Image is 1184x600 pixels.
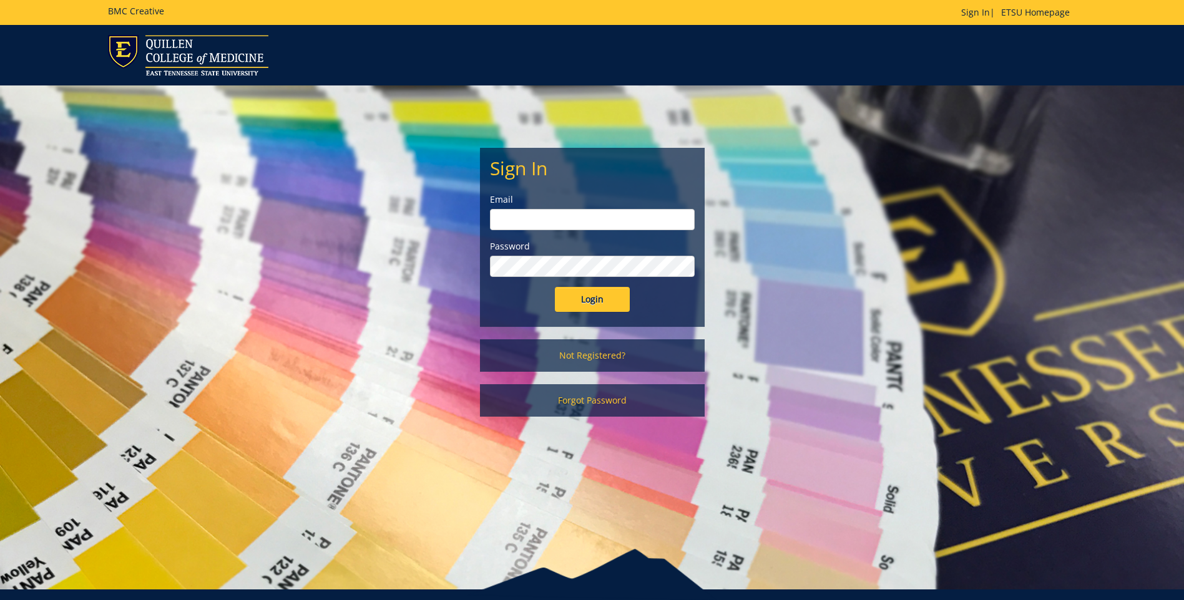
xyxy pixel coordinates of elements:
[108,35,268,75] img: ETSU logo
[490,240,695,253] label: Password
[961,6,1076,19] p: |
[480,339,705,372] a: Not Registered?
[108,6,164,16] h5: BMC Creative
[490,158,695,178] h2: Sign In
[480,384,705,417] a: Forgot Password
[490,193,695,206] label: Email
[555,287,630,312] input: Login
[995,6,1076,18] a: ETSU Homepage
[961,6,990,18] a: Sign In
